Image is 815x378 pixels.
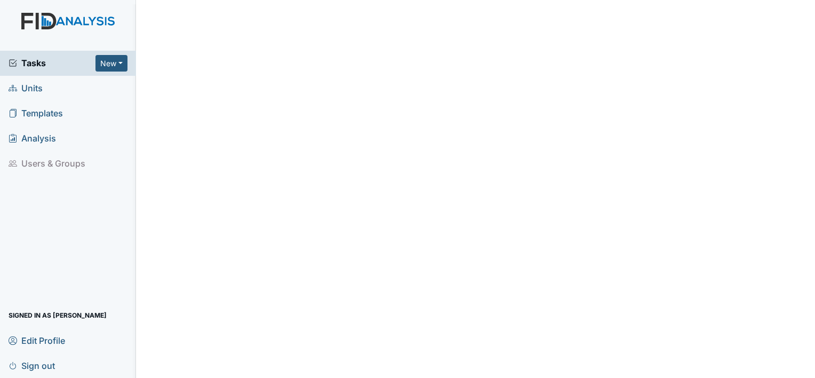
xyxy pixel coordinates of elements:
[9,307,107,324] span: Signed in as [PERSON_NAME]
[9,357,55,374] span: Sign out
[9,57,95,69] a: Tasks
[9,80,43,97] span: Units
[95,55,127,72] button: New
[9,332,65,349] span: Edit Profile
[9,105,63,122] span: Templates
[9,130,56,147] span: Analysis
